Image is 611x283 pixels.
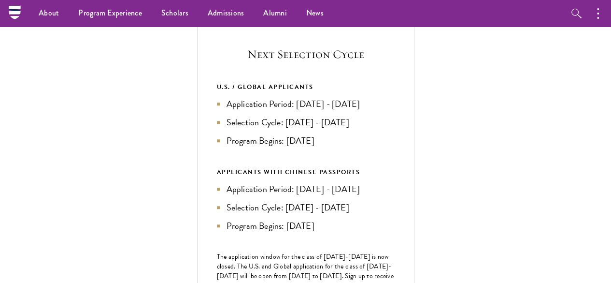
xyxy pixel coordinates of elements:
li: Selection Cycle: [DATE] - [DATE] [217,201,395,214]
li: Application Period: [DATE] - [DATE] [217,97,395,111]
div: U.S. / GLOBAL APPLICANTS [217,82,395,92]
li: Program Begins: [DATE] [217,219,395,233]
li: Program Begins: [DATE] [217,134,395,148]
h5: Next Selection Cycle [217,46,395,62]
div: APPLICANTS WITH CHINESE PASSPORTS [217,167,395,178]
li: Selection Cycle: [DATE] - [DATE] [217,116,395,129]
li: Application Period: [DATE] - [DATE] [217,182,395,196]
